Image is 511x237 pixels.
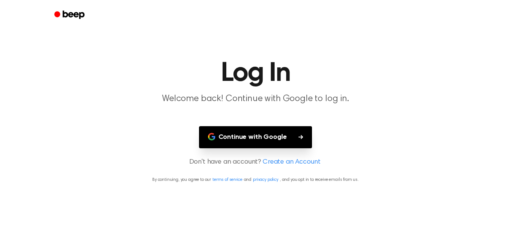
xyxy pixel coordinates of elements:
p: Welcome back! Continue with Google to log in. [112,93,399,105]
button: Continue with Google [199,126,312,148]
h1: Log In [64,60,447,87]
a: Beep [49,8,91,22]
p: By continuing, you agree to our and , and you opt in to receive emails from us. [9,176,502,183]
a: Create an Account [263,157,320,167]
a: privacy policy [253,177,278,182]
a: terms of service [212,177,242,182]
p: Don't have an account? [9,157,502,167]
